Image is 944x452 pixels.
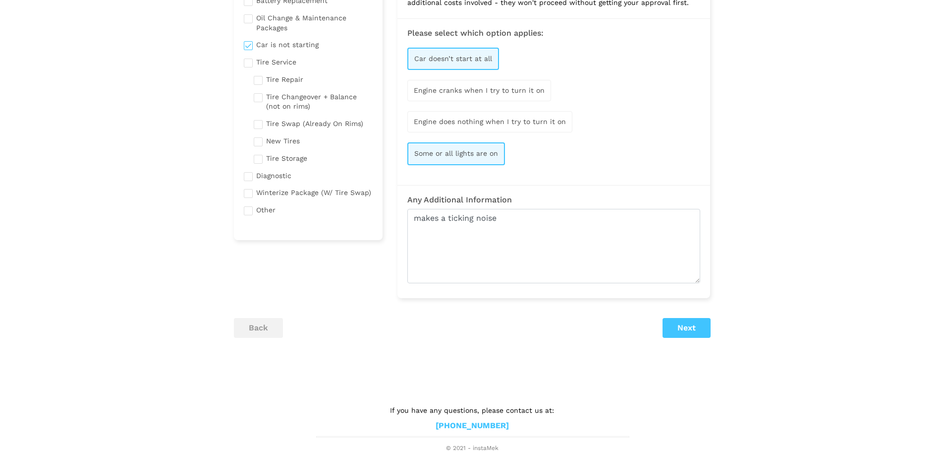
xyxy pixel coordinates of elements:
button: Next [663,318,711,338]
span: Engine does nothing when I try to turn it on [414,118,566,126]
h3: Please select which option applies: [407,29,700,38]
p: If you have any questions, please contact us at: [316,405,628,416]
h3: Any Additional Information [407,195,700,204]
button: back [234,318,283,338]
span: Engine cranks when I try to turn it on [414,86,545,94]
span: Some or all lights are on [414,149,498,157]
span: Car doesn’t start at all [414,55,492,63]
a: [PHONE_NUMBER] [436,421,509,431]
